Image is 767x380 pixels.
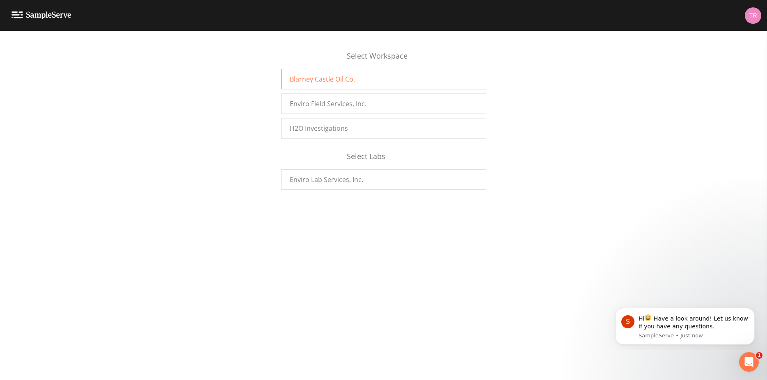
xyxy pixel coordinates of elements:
[756,352,762,359] span: 1
[290,99,366,109] span: Enviro Field Services, Inc.
[290,175,363,184] span: Enviro Lab Services, Inc.
[281,118,486,139] a: H2O Investigations
[11,11,71,19] img: logo
[290,123,348,133] span: H2O Investigations
[281,69,486,89] a: Blarney Castle Oil Co.
[290,74,355,84] span: Blarney Castle Oil Co.
[745,7,761,24] img: 939099765a07141c2f55256aeaad4ea5
[281,169,486,190] a: Enviro Lab Services, Inc.
[281,50,486,69] div: Select Workspace
[603,301,767,350] iframe: Intercom notifications message
[281,151,486,169] div: Select Labs
[281,93,486,114] a: Enviro Field Services, Inc.
[739,352,759,372] iframe: Intercom live chat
